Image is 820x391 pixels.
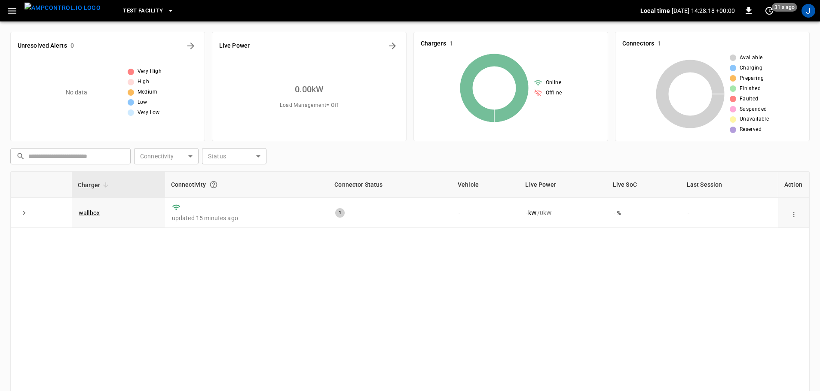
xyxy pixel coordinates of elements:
[788,209,800,217] div: action cell options
[452,198,519,228] td: -
[546,89,562,97] span: Offline
[658,39,661,48] h6: 1
[18,206,31,219] button: expand row
[206,177,221,192] button: Connection between the charger and our software.
[740,74,764,83] span: Preparing
[119,3,177,19] button: Test Facility
[138,88,157,97] span: Medium
[138,109,160,117] span: Very Low
[740,125,762,134] span: Reserved
[672,6,735,15] p: [DATE] 14:28:18 +00:00
[171,177,323,192] div: Connectivity
[184,39,198,53] button: All Alerts
[526,209,536,217] p: - kW
[335,208,345,218] div: 1
[740,54,763,62] span: Available
[421,39,446,48] h6: Chargers
[78,180,111,190] span: Charger
[138,78,150,86] span: High
[519,172,606,198] th: Live Power
[450,39,453,48] h6: 1
[740,64,762,73] span: Charging
[802,4,815,18] div: profile-icon
[640,6,670,15] p: Local time
[526,209,600,217] div: / 0 kW
[295,82,324,96] h6: 0.00 kW
[172,214,322,222] p: updated 15 minutes ago
[123,6,163,16] span: Test Facility
[762,4,776,18] button: set refresh interval
[79,209,100,216] a: wallbox
[607,172,681,198] th: Live SoC
[18,41,67,51] h6: Unresolved Alerts
[280,101,338,110] span: Load Management = Off
[740,95,759,103] span: Faulted
[328,172,452,198] th: Connector Status
[70,41,74,51] h6: 0
[740,105,767,114] span: Suspended
[607,198,681,228] td: - %
[452,172,519,198] th: Vehicle
[622,39,654,48] h6: Connectors
[681,198,778,228] td: -
[386,39,399,53] button: Energy Overview
[138,67,162,76] span: Very High
[546,79,561,87] span: Online
[740,115,769,124] span: Unavailable
[138,98,147,107] span: Low
[681,172,778,198] th: Last Session
[219,41,250,51] h6: Live Power
[740,85,761,93] span: Finished
[772,3,797,12] span: 31 s ago
[24,3,101,13] img: ampcontrol.io logo
[66,88,88,97] p: No data
[778,172,809,198] th: Action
